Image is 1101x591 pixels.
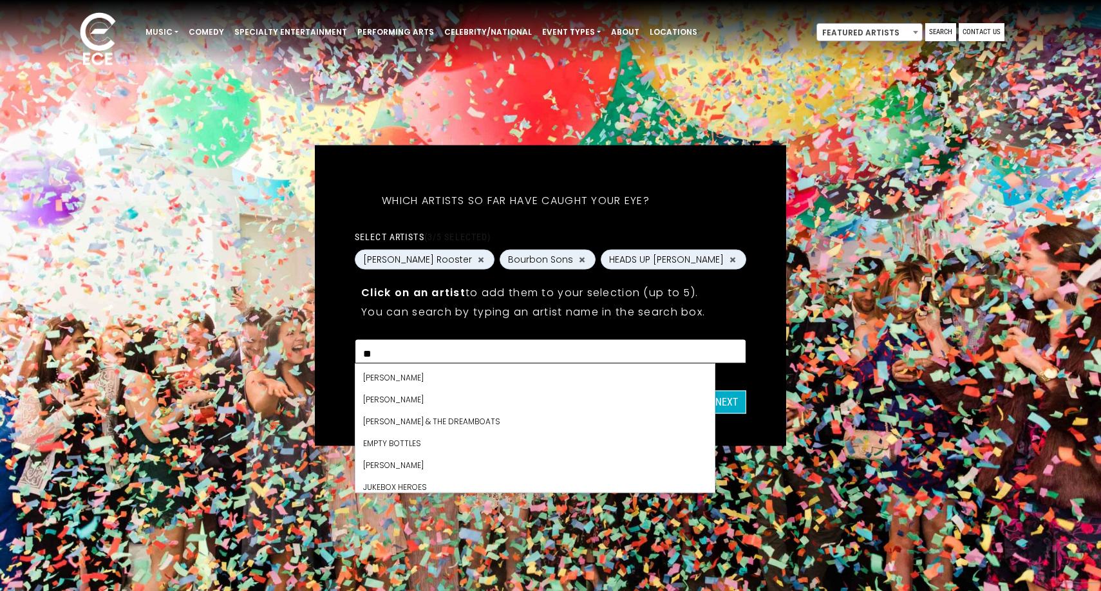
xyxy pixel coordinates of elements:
[476,254,486,265] button: Remove Bantum Rooster
[577,254,587,265] button: Remove Bourbon Sons
[439,21,537,43] a: Celebrity/National
[817,24,922,42] span: Featured Artists
[925,23,956,41] a: Search
[183,21,229,43] a: Comedy
[355,389,715,411] li: [PERSON_NAME]
[363,253,472,267] span: [PERSON_NAME] Rooster
[537,21,606,43] a: Event Types
[361,285,466,300] strong: Click on an artist
[645,21,702,43] a: Locations
[361,285,740,301] p: to add them to your selection (up to 5).
[352,21,439,43] a: Performing Arts
[959,23,1004,41] a: Contact Us
[140,21,183,43] a: Music
[355,367,715,389] li: [PERSON_NAME]
[66,9,130,71] img: ece_new_logo_whitev2-1.png
[816,23,923,41] span: Featured Artists
[355,178,677,224] h5: Which artists so far have caught your eye?
[728,254,738,265] button: Remove HEADS UP PENNY
[355,476,715,498] li: Jukebox Heroes
[363,348,707,359] textarea: Search
[355,411,715,433] li: [PERSON_NAME] & The Dreamboats
[355,455,715,476] li: [PERSON_NAME]
[229,21,352,43] a: Specialty Entertainment
[508,253,573,267] span: Bourbon Sons
[424,232,491,242] span: (3/5 selected)
[707,391,746,414] button: Next
[355,231,491,243] label: Select artists
[606,21,645,43] a: About
[609,253,724,267] span: HEADS UP [PERSON_NAME]
[355,433,715,455] li: Empty Bottles
[361,304,740,320] p: You can search by typing an artist name in the search box.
